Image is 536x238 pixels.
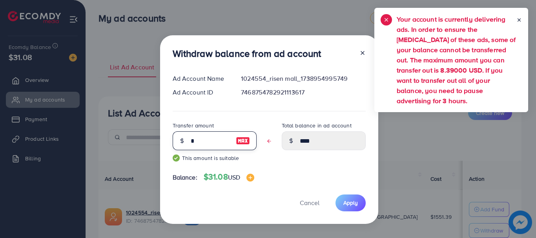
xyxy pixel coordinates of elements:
label: Total balance in ad account [282,122,352,129]
span: USD [228,173,240,182]
button: Apply [335,194,366,211]
div: 1024554_risen mall_1738954995749 [235,74,372,83]
h5: Your account is currently delivering ads. In order to ensure the [MEDICAL_DATA] of these ads, som... [397,14,516,106]
img: guide [173,154,180,162]
img: image [236,136,250,145]
div: Ad Account Name [166,74,235,83]
small: This amount is suitable [173,154,257,162]
div: Ad Account ID [166,88,235,97]
div: 7468754782921113617 [235,88,372,97]
h3: Withdraw balance from ad account [173,48,321,59]
span: Apply [343,199,358,207]
h4: $31.08 [204,172,254,182]
span: Balance: [173,173,197,182]
label: Transfer amount [173,122,214,129]
span: Cancel [300,198,319,207]
button: Cancel [290,194,329,211]
img: image [246,174,254,182]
